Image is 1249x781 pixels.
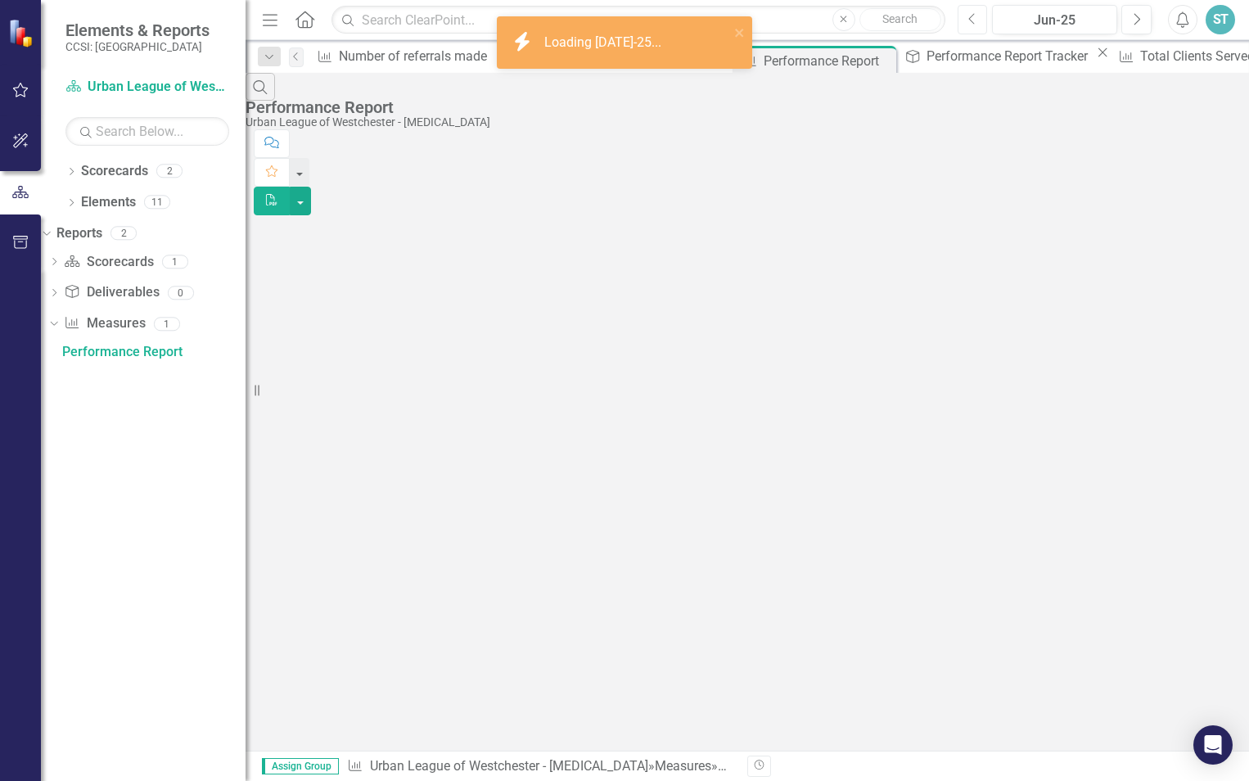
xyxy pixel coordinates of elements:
[65,20,210,40] span: Elements & Reports
[734,23,746,42] button: close
[655,758,711,774] a: Measures
[62,345,246,359] div: Performance Report
[900,46,1093,66] a: Performance Report Tracker
[162,255,188,269] div: 1
[110,226,137,240] div: 2
[81,193,136,212] a: Elements
[154,317,180,331] div: 1
[81,162,148,181] a: Scorecards
[339,46,492,66] div: Number of referrals made
[859,8,941,31] button: Search
[347,757,735,776] div: » »
[764,51,892,71] div: Performance Report
[312,46,492,66] a: Number of referrals made
[544,34,665,52] div: Loading [DATE]-25...
[144,196,170,210] div: 11
[331,6,945,34] input: Search ClearPoint...
[1193,725,1233,765] div: Open Intercom Messenger
[156,165,183,178] div: 2
[998,11,1111,30] div: Jun-25
[64,283,159,302] a: Deliverables
[65,78,229,97] a: Urban League of Westchester - [MEDICAL_DATA]
[1206,5,1235,34] button: ST
[168,286,194,300] div: 0
[7,17,38,47] img: ClearPoint Strategy
[64,314,145,333] a: Measures
[246,116,1241,129] div: Urban League of Westchester - [MEDICAL_DATA]
[58,339,246,365] a: Performance Report
[370,758,648,774] a: Urban League of Westchester - [MEDICAL_DATA]
[262,758,339,774] span: Assign Group
[56,224,102,243] a: Reports
[65,40,210,53] small: CCSI: [GEOGRAPHIC_DATA]
[927,46,1093,66] div: Performance Report Tracker
[246,98,1241,116] div: Performance Report
[992,5,1117,34] button: Jun-25
[882,12,918,25] span: Search
[64,253,153,272] a: Scorecards
[65,117,229,146] input: Search Below...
